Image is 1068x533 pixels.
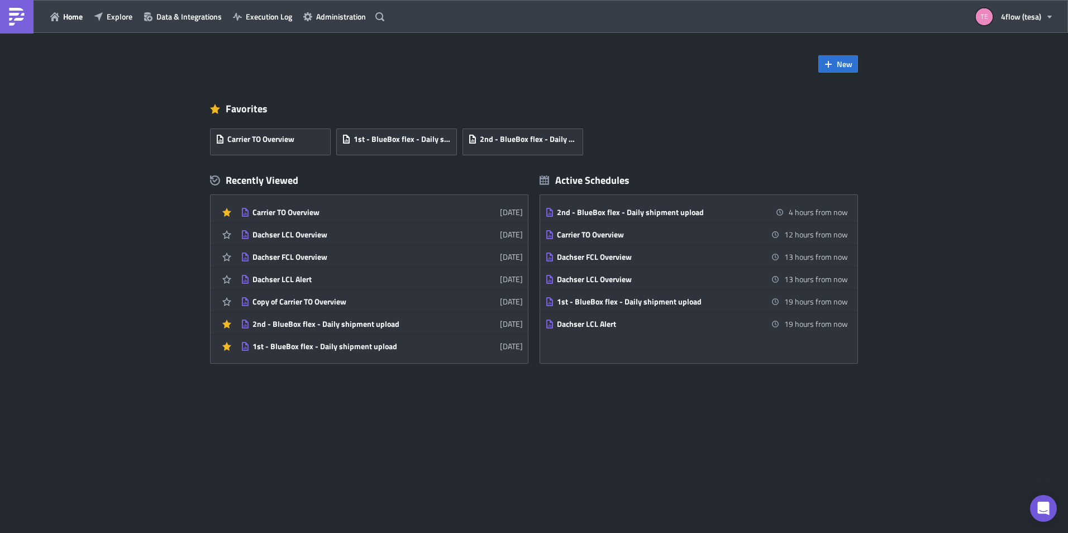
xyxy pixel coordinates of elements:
span: Execution Log [246,11,292,22]
div: Open Intercom Messenger [1030,495,1057,522]
time: 2025-09-16T11:55:09Z [500,206,523,218]
div: Carrier TO Overview [252,207,448,217]
button: 4flow (tesa) [969,4,1060,29]
a: 1st - BlueBox flex - Daily shipment upload[DATE] [241,335,523,357]
div: Dachser FCL Overview [252,252,448,262]
span: Home [63,11,83,22]
div: Recently Viewed [210,172,528,189]
time: 2025-09-26 06:15 [784,273,848,285]
a: Dachser LCL Overview[DATE] [241,223,523,245]
a: 1st - BlueBox flex - Daily shipment upload [336,123,463,155]
time: 2025-07-30T11:58:54Z [500,251,523,263]
span: 4flow (tesa) [1001,11,1041,22]
div: 2nd - BlueBox flex - Daily shipment upload [557,207,752,217]
time: 2025-07-30T11:57:24Z [500,273,523,285]
time: 2025-09-26 06:15 [784,251,848,263]
span: Explore [107,11,132,22]
a: 2nd - BlueBox flex - Daily shipment upload4 hours from now [545,201,848,223]
img: PushMetrics [8,8,26,26]
span: Data & Integrations [156,11,222,22]
button: Explore [88,8,138,25]
div: Active Schedules [540,174,630,187]
span: 2nd - BlueBox flex - Daily shipment upload [480,134,577,144]
img: Avatar [975,7,994,26]
div: Dachser LCL Overview [557,274,752,284]
a: Dachser FCL Overview[DATE] [241,246,523,268]
a: Dachser LCL Alert19 hours from now [545,313,848,335]
button: New [818,55,858,73]
a: Carrier TO Overview12 hours from now [545,223,848,245]
a: 2nd - BlueBox flex - Daily shipment upload[DATE] [241,313,523,335]
time: 2025-07-30T11:59:10Z [500,229,523,240]
a: Dachser LCL Overview13 hours from now [545,268,848,290]
a: Carrier TO Overview [210,123,336,155]
div: Carrier TO Overview [557,230,752,240]
time: 2025-09-26 12:15 [784,296,848,307]
div: Copy of Carrier TO Overview [252,297,448,307]
div: 1st - BlueBox flex - Daily shipment upload [557,297,752,307]
a: Dachser LCL Alert[DATE] [241,268,523,290]
button: Data & Integrations [138,8,227,25]
span: 1st - BlueBox flex - Daily shipment upload [354,134,451,144]
span: Administration [316,11,366,22]
div: 1st - BlueBox flex - Daily shipment upload [252,341,448,351]
div: Favorites [210,101,858,117]
time: 2025-09-26 12:45 [784,318,848,330]
button: Home [45,8,88,25]
time: 2025-06-25T08:15:13Z [500,296,523,307]
time: 2025-06-24T12:15:21Z [500,318,523,330]
time: 2025-06-24T12:14:06Z [500,340,523,352]
div: Dachser FCL Overview [557,252,752,262]
span: Carrier TO Overview [227,134,294,144]
button: Administration [298,8,371,25]
a: Copy of Carrier TO Overview[DATE] [241,291,523,312]
a: 1st - BlueBox flex - Daily shipment upload19 hours from now [545,291,848,312]
button: Execution Log [227,8,298,25]
a: Carrier TO Overview[DATE] [241,201,523,223]
div: Dachser LCL Alert [557,319,752,329]
time: 2025-09-26 06:00 [784,229,848,240]
div: Dachser LCL Alert [252,274,448,284]
div: 2nd - BlueBox flex - Daily shipment upload [252,319,448,329]
a: Dachser FCL Overview13 hours from now [545,246,848,268]
span: New [837,58,852,70]
time: 2025-09-25 21:45 [789,206,848,218]
a: 2nd - BlueBox flex - Daily shipment upload [463,123,589,155]
div: Dachser LCL Overview [252,230,448,240]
